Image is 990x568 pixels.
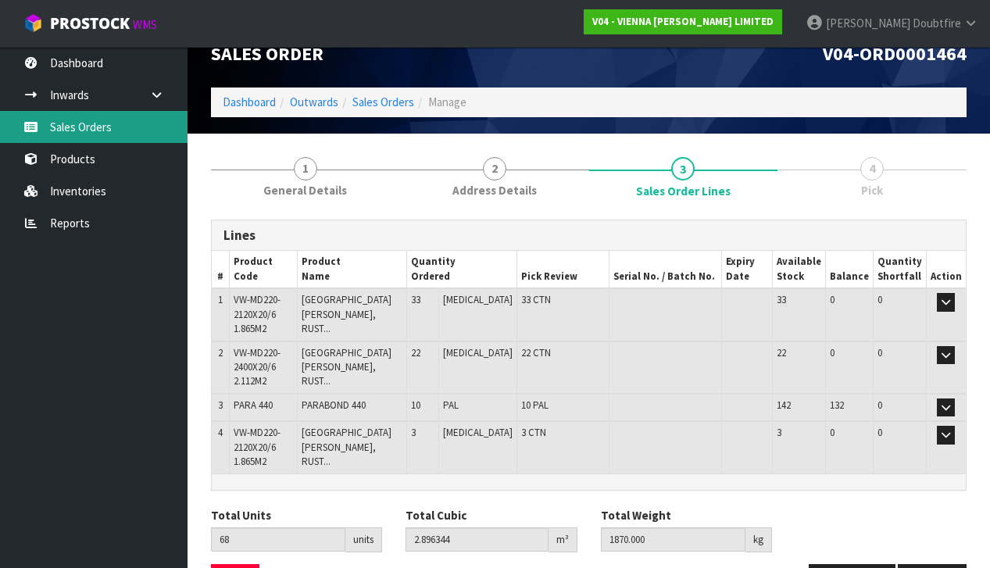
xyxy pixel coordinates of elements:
[345,527,382,552] div: units
[777,426,781,439] span: 3
[218,426,223,439] span: 4
[830,426,835,439] span: 0
[721,251,772,288] th: Expiry Date
[133,17,157,32] small: WMS
[411,426,416,439] span: 3
[223,95,276,109] a: Dashboard
[745,527,772,552] div: kg
[521,426,546,439] span: 3 CTN
[830,293,835,306] span: 0
[825,251,873,288] th: Balance
[223,228,954,243] h3: Lines
[877,426,882,439] span: 0
[516,251,609,288] th: Pick Review
[234,398,273,412] span: PARA 440
[877,346,882,359] span: 0
[521,293,551,306] span: 33 CTN
[212,251,229,288] th: #
[671,157,695,180] span: 3
[211,41,323,66] span: Sales Order
[211,507,271,523] label: Total Units
[294,157,317,180] span: 1
[830,346,835,359] span: 0
[211,527,345,552] input: Total Units
[452,182,537,198] span: Address Details
[877,293,882,306] span: 0
[218,293,223,306] span: 1
[592,15,774,28] strong: V04 - VIENNA [PERSON_NAME] LIMITED
[234,346,281,388] span: VW-MD220-2400X20/6 2.112M2
[926,251,966,288] th: Action
[411,346,420,359] span: 22
[234,426,281,468] span: VW-MD220-2120X20/6 1.865M2
[302,426,391,468] span: [GEOGRAPHIC_DATA][PERSON_NAME], RUST...
[609,251,722,288] th: Serial No. / Batch No.
[913,16,961,30] span: Doubtfire
[826,16,910,30] span: [PERSON_NAME]
[483,157,506,180] span: 2
[50,13,130,34] span: ProStock
[218,398,223,412] span: 3
[406,251,516,288] th: Quantity Ordered
[823,41,967,66] span: V04-ORD0001464
[521,346,551,359] span: 22 CTN
[290,95,338,109] a: Outwards
[772,251,825,288] th: Available Stock
[861,182,883,198] span: Pick
[443,293,513,306] span: [MEDICAL_DATA]
[873,251,926,288] th: Quantity Shortfall
[263,182,347,198] span: General Details
[860,157,884,180] span: 4
[411,398,420,412] span: 10
[229,251,297,288] th: Product Code
[830,398,844,412] span: 132
[443,398,459,412] span: PAL
[877,398,882,412] span: 0
[549,527,577,552] div: m³
[601,527,745,552] input: Total Weight
[302,346,391,388] span: [GEOGRAPHIC_DATA][PERSON_NAME], RUST...
[23,13,43,33] img: cube-alt.png
[777,293,786,306] span: 33
[406,527,548,552] input: Total Cubic
[218,346,223,359] span: 2
[298,251,406,288] th: Product Name
[352,95,414,109] a: Sales Orders
[636,183,731,199] span: Sales Order Lines
[428,95,466,109] span: Manage
[302,293,391,335] span: [GEOGRAPHIC_DATA][PERSON_NAME], RUST...
[443,346,513,359] span: [MEDICAL_DATA]
[777,346,786,359] span: 22
[302,398,366,412] span: PARABOND 440
[521,398,549,412] span: 10 PAL
[777,398,791,412] span: 142
[411,293,420,306] span: 33
[443,426,513,439] span: [MEDICAL_DATA]
[601,507,671,523] label: Total Weight
[234,293,281,335] span: VW-MD220-2120X20/6 1.865M2
[406,507,466,523] label: Total Cubic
